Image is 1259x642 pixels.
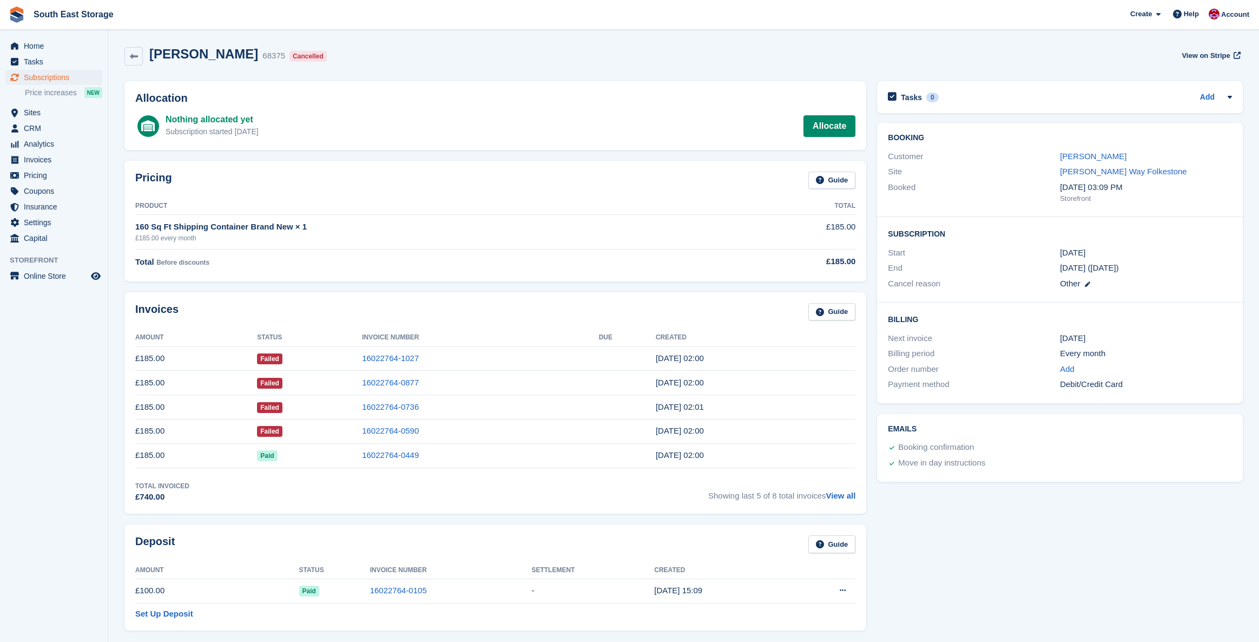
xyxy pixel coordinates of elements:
a: 16022764-1027 [362,353,419,363]
div: Payment method [888,378,1060,391]
div: 0 [926,93,939,102]
div: £740.00 [135,491,189,503]
div: End [888,262,1060,274]
span: Coupons [24,184,89,199]
div: 160 Sq Ft Shipping Container Brand New × 1 [135,221,750,233]
a: [PERSON_NAME] Way Folkestone [1060,167,1187,176]
div: £185.00 [750,256,855,268]
a: 16022764-0736 [362,402,419,411]
time: 2025-04-10 01:00:27 UTC [656,450,704,460]
th: Created [656,329,855,346]
span: Price increases [25,88,77,98]
a: menu [5,136,102,152]
td: £185.00 [135,419,257,443]
th: Status [257,329,362,346]
th: Settlement [531,562,654,579]
th: Amount [135,329,257,346]
a: Allocate [803,115,855,137]
h2: Pricing [135,172,172,189]
div: Customer [888,150,1060,163]
a: menu [5,54,102,69]
a: menu [5,168,102,183]
div: Site [888,166,1060,178]
time: 2025-01-10 01:00:00 UTC [1060,247,1085,259]
span: Account [1221,9,1249,20]
a: [PERSON_NAME] [1060,152,1126,161]
h2: Booking [888,134,1232,142]
h2: [PERSON_NAME] [149,47,258,61]
div: Booked [888,181,1060,204]
time: 2025-06-10 01:01:00 UTC [656,402,704,411]
h2: Tasks [901,93,922,102]
a: View all [826,491,856,500]
div: Billing period [888,348,1060,360]
div: Cancel reason [888,278,1060,290]
th: Amount [135,562,299,579]
div: Booking confirmation [898,441,974,454]
th: Status [299,562,370,579]
a: menu [5,121,102,136]
div: Cancelled [289,51,327,62]
td: - [531,579,654,603]
h2: Subscription [888,228,1232,239]
h2: Deposit [135,535,175,553]
div: Next invoice [888,332,1060,345]
div: Every month [1060,348,1232,360]
img: stora-icon-8386f47178a22dfd0bd8f6a31ec36ba5ce8667c1dd55bd0f319d3a0aa187defe.svg [9,6,25,23]
h2: Emails [888,425,1232,434]
span: Help [1184,9,1199,19]
a: 16022764-0449 [362,450,419,460]
h2: Allocation [135,92,855,104]
a: menu [5,231,102,246]
span: Capital [24,231,89,246]
time: 2025-01-09 15:09:18 UTC [654,586,702,595]
th: Invoice Number [362,329,599,346]
a: menu [5,152,102,167]
div: [DATE] [1060,332,1232,345]
h2: Invoices [135,303,179,321]
a: Preview store [89,270,102,283]
a: menu [5,199,102,214]
th: Due [599,329,656,346]
a: menu [5,105,102,120]
td: £185.00 [750,215,855,249]
span: Home [24,38,89,54]
a: menu [5,215,102,230]
th: Invoice Number [370,562,532,579]
div: Move in day instructions [898,457,985,470]
a: Set Up Deposit [135,608,193,620]
th: Product [135,198,750,215]
a: 16022764-0877 [362,378,419,387]
a: Guide [808,535,856,553]
time: 2025-05-10 01:00:12 UTC [656,426,704,435]
a: 16022764-0590 [362,426,419,435]
span: Invoices [24,152,89,167]
div: [DATE] 03:09 PM [1060,181,1232,194]
a: Add [1200,91,1215,104]
a: Price increases NEW [25,87,102,99]
a: Add [1060,363,1075,376]
div: £185.00 every month [135,233,750,243]
td: £185.00 [135,346,257,371]
span: [DATE] ([DATE]) [1060,263,1119,272]
a: Guide [808,303,856,321]
div: NEW [84,87,102,98]
span: Pricing [24,168,89,183]
div: Subscription started [DATE] [166,126,259,137]
span: Failed [257,426,282,437]
span: Tasks [24,54,89,69]
div: 68375 [262,50,285,62]
td: £185.00 [135,395,257,420]
div: Nothing allocated yet [166,113,259,126]
a: View on Stripe [1177,47,1243,64]
span: View on Stripe [1182,50,1230,61]
span: Failed [257,353,282,364]
span: Showing last 5 of 8 total invoices [708,481,855,503]
span: Paid [299,586,319,597]
a: menu [5,70,102,85]
td: £100.00 [135,579,299,603]
span: Failed [257,378,282,389]
span: Online Store [24,268,89,284]
span: Before discounts [156,259,209,266]
a: South East Storage [29,5,118,23]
